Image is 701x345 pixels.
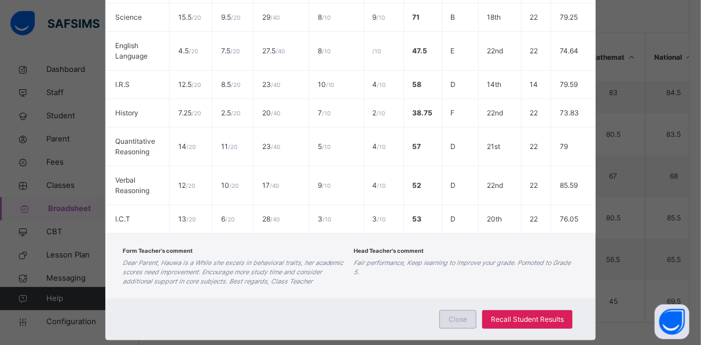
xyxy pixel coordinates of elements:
[530,142,538,151] span: 22
[451,80,456,89] span: D
[318,80,335,89] span: 10
[178,13,201,21] span: 15.5
[115,41,148,60] span: English Language
[560,181,578,190] span: 85.59
[377,14,386,21] span: / 10
[318,142,331,151] span: 5
[270,14,280,21] span: / 40
[115,80,130,89] span: I.R.S
[262,108,280,117] span: 20
[221,181,238,190] span: 10
[231,81,240,88] span: / 20
[451,215,456,223] span: D
[178,108,201,117] span: 7.25
[487,142,501,151] span: 21st
[178,181,195,190] span: 12
[262,80,280,89] span: 23
[373,108,386,117] span: 2
[487,108,504,117] span: 22nd
[318,13,331,21] span: 8
[491,314,564,325] span: Recall Student Results
[373,181,386,190] span: 4
[192,14,201,21] span: / 20
[373,142,386,151] span: 4
[487,46,504,55] span: 22nd
[271,81,280,88] span: / 40
[271,110,280,117] span: / 40
[373,13,386,21] span: 9
[189,48,198,55] span: / 20
[186,216,196,223] span: / 20
[178,215,196,223] span: 13
[221,142,237,151] span: 11
[377,182,386,189] span: / 10
[262,46,285,55] span: 27.5
[186,143,196,150] span: / 20
[228,143,237,150] span: / 20
[354,259,571,276] i: Fair performance, Keep learning to improve your grade. Pomoted to Grade 5.
[354,248,424,254] span: Head Teacher's comment
[377,216,386,223] span: / 10
[373,80,386,89] span: 4
[530,80,538,89] span: 14
[413,108,433,117] span: 38.75
[560,142,568,151] span: 79
[318,108,331,117] span: 7
[178,46,198,55] span: 4.5
[178,142,196,151] span: 14
[560,108,579,117] span: 73.83
[373,215,386,223] span: 3
[530,181,538,190] span: 22
[451,142,456,151] span: D
[225,216,234,223] span: / 20
[262,142,280,151] span: 23
[115,176,149,195] span: Verbal Reasoning
[230,48,240,55] span: / 20
[487,215,502,223] span: 20th
[318,215,331,223] span: 3
[276,48,285,55] span: / 40
[373,48,381,55] span: / 10
[413,46,428,55] span: 47.5
[530,46,538,55] span: 22
[560,13,578,21] span: 79.25
[115,13,142,21] span: Science
[115,108,138,117] span: History
[322,182,331,189] span: / 10
[178,80,201,89] span: 12.5
[560,80,578,89] span: 79.59
[115,137,155,156] span: Quantitative Reasoning
[221,215,234,223] span: 6
[487,13,501,21] span: 18th
[377,81,386,88] span: / 10
[221,13,240,21] span: 9.5
[318,46,331,55] span: 8
[123,259,344,285] i: Dear Parent, Hauwa is a While she excels in behavioral traits, her academic scores need improveme...
[451,108,455,117] span: F
[192,81,201,88] span: / 20
[322,143,331,150] span: / 10
[262,13,280,21] span: 29
[530,215,538,223] span: 22
[229,182,238,189] span: / 20
[413,181,422,190] span: 52
[377,143,386,150] span: / 10
[270,216,280,223] span: / 40
[377,110,386,117] span: / 10
[322,216,331,223] span: / 10
[262,181,279,190] span: 17
[322,48,331,55] span: / 10
[231,14,240,21] span: / 20
[192,110,201,117] span: / 20
[451,13,456,21] span: B
[451,46,455,55] span: E
[487,80,502,89] span: 14th
[560,46,578,55] span: 74.64
[221,108,240,117] span: 2.5
[270,182,279,189] span: / 40
[530,108,538,117] span: 22
[413,215,422,223] span: 53
[231,110,240,117] span: / 20
[318,181,331,190] span: 9
[487,181,504,190] span: 22nd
